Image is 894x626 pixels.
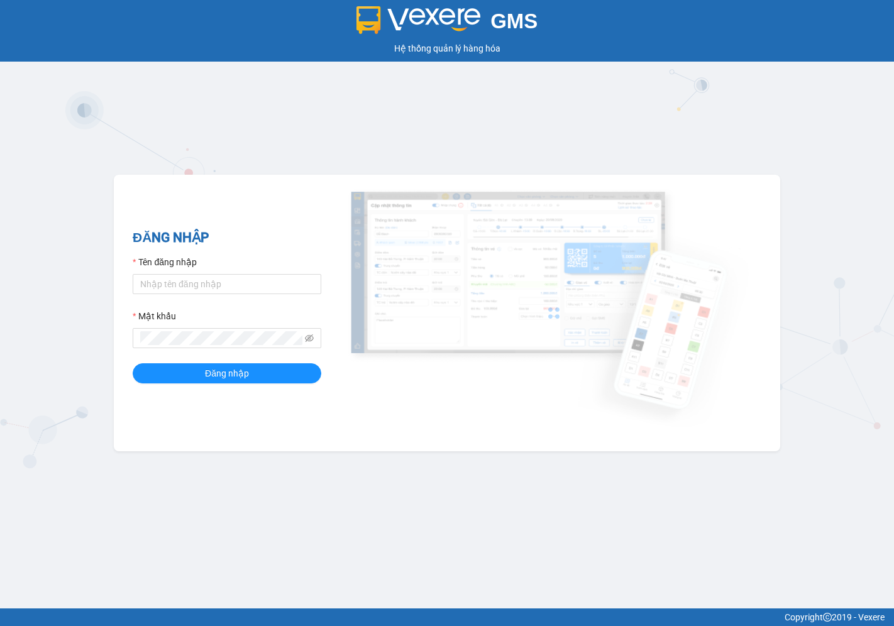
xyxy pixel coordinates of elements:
input: Mật khẩu [140,331,302,345]
div: Hệ thống quản lý hàng hóa [3,41,891,55]
a: GMS [356,19,538,29]
img: logo 2 [356,6,481,34]
label: Mật khẩu [133,309,176,323]
input: Tên đăng nhập [133,274,321,294]
div: Copyright 2019 - Vexere [9,610,885,624]
span: GMS [490,9,538,33]
h2: ĐĂNG NHẬP [133,228,321,248]
span: eye-invisible [305,334,314,343]
label: Tên đăng nhập [133,255,197,269]
span: Đăng nhập [205,366,249,380]
span: copyright [823,613,832,622]
button: Đăng nhập [133,363,321,383]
